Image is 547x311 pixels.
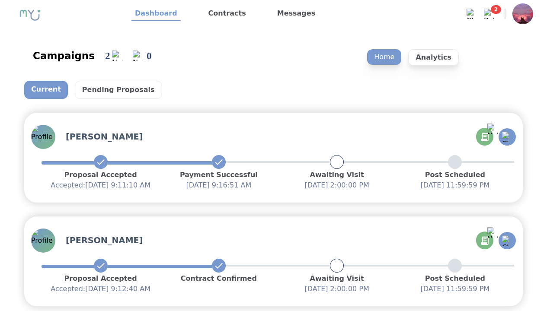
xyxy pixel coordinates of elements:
[467,9,477,19] img: Chat
[487,124,498,134] img: Notification
[487,227,498,238] img: Notification
[112,51,122,61] img: Notification
[160,180,278,190] p: [DATE] 9:16:51 AM
[484,9,494,19] img: Bell
[24,81,68,99] p: Current
[33,49,95,63] div: Campaigns
[66,131,143,143] h3: [PERSON_NAME]
[160,273,278,284] p: Contract Confirmed
[75,81,162,99] p: Pending Proposals
[42,180,160,190] p: Accepted: [DATE] 9:11:10 AM
[502,235,512,246] img: Chat
[31,125,55,149] img: Profile
[205,6,250,21] a: Contracts
[491,5,501,14] span: 2
[42,170,160,180] p: Proposal Accepted
[147,48,154,63] div: 0
[105,48,112,63] div: 2
[278,284,396,294] p: [DATE] 2:00:00 PM
[131,6,181,21] a: Dashboard
[160,170,278,180] p: Payment Successful
[42,284,160,294] p: Accepted: [DATE] 9:12:40 AM
[278,180,396,190] p: [DATE] 2:00:00 PM
[278,170,396,180] p: Awaiting Visit
[502,132,512,142] img: Chat
[396,180,514,190] p: [DATE] 11:59:59 PM
[66,235,143,247] h3: [PERSON_NAME]
[42,273,160,284] p: Proposal Accepted
[133,51,143,61] img: Notification
[512,3,533,24] img: Profile
[278,273,396,284] p: Awaiting Visit
[274,6,319,21] a: Messages
[408,49,459,66] p: Analytics
[367,49,401,65] p: Home
[396,273,514,284] p: Post Scheduled
[396,284,514,294] p: [DATE] 11:59:59 PM
[31,228,55,253] img: Profile
[396,170,514,180] p: Post Scheduled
